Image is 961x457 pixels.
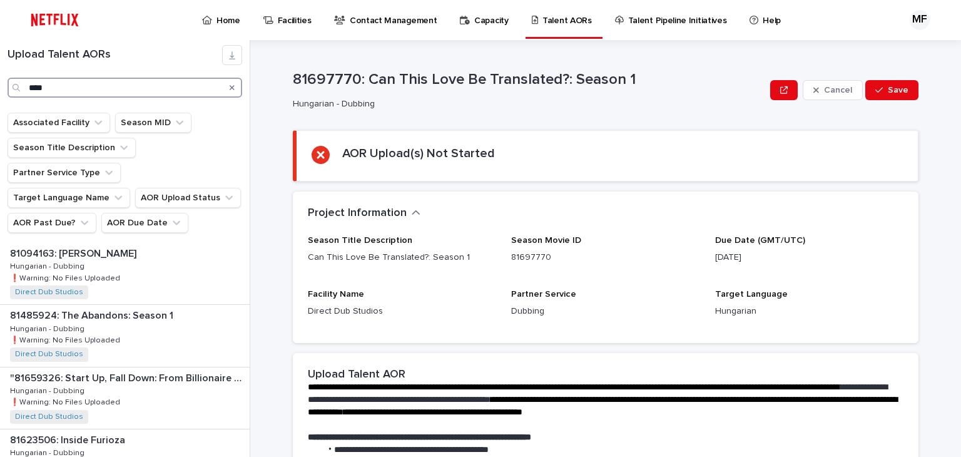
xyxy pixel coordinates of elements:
p: 81623506: Inside Furioza [10,432,128,446]
p: "81659326: Start Up, Fall Down: From Billionaire to Convict: Limited Series" [10,370,247,384]
h2: Project Information [308,207,407,220]
h1: Upload Talent AORs [8,48,222,62]
img: ifQbXi3ZQGMSEF7WDB7W [25,8,84,33]
p: Direct Dub Studios [308,305,496,318]
p: 81697770: Can This Love Be Translated?: Season 1 [293,71,765,89]
span: Facility Name [308,290,364,299]
p: ❗️Warning: No Files Uploaded [10,334,123,345]
p: 81485924: The Abandons: Season 1 [10,307,176,322]
a: Direct Dub Studios [15,288,83,297]
button: Partner Service Type [8,163,121,183]
button: Save [865,80,918,100]
p: 81697770 [511,251,699,264]
button: AOR Past Due? [8,213,96,233]
button: Project Information [308,207,420,220]
h2: Upload Talent AOR [308,368,405,382]
span: Save [888,86,908,95]
p: Dubbing [511,305,699,318]
p: Hungarian - Dubbing [10,384,87,396]
span: Due Date (GMT/UTC) [715,236,805,245]
p: Can This Love Be Translated?: Season 1 [308,251,496,264]
p: Hungarian [715,305,903,318]
span: Season Movie ID [511,236,581,245]
h2: AOR Upload(s) Not Started [342,146,495,161]
button: AOR Due Date [101,213,188,233]
p: Hungarian - Dubbing [10,260,87,271]
p: ❗️Warning: No Files Uploaded [10,272,123,283]
a: Direct Dub Studios [15,413,83,421]
button: Target Language Name [8,188,130,208]
span: Cancel [824,86,852,95]
button: Cancel [803,80,863,100]
p: [DATE] [715,251,903,264]
button: AOR Upload Status [135,188,241,208]
button: Season Title Description [8,138,136,158]
button: Season MID [115,113,191,133]
p: 81094163: [PERSON_NAME] [10,245,139,260]
p: ❗️Warning: No Files Uploaded [10,396,123,407]
button: Associated Facility [8,113,110,133]
span: Target Language [715,290,788,299]
a: Direct Dub Studios [15,350,83,359]
span: Season Title Description [308,236,412,245]
p: Hungarian - Dubbing [10,322,87,334]
input: Search [8,78,242,98]
span: Partner Service [511,290,576,299]
div: MF [910,10,930,30]
p: Hungarian - Dubbing [293,99,760,110]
